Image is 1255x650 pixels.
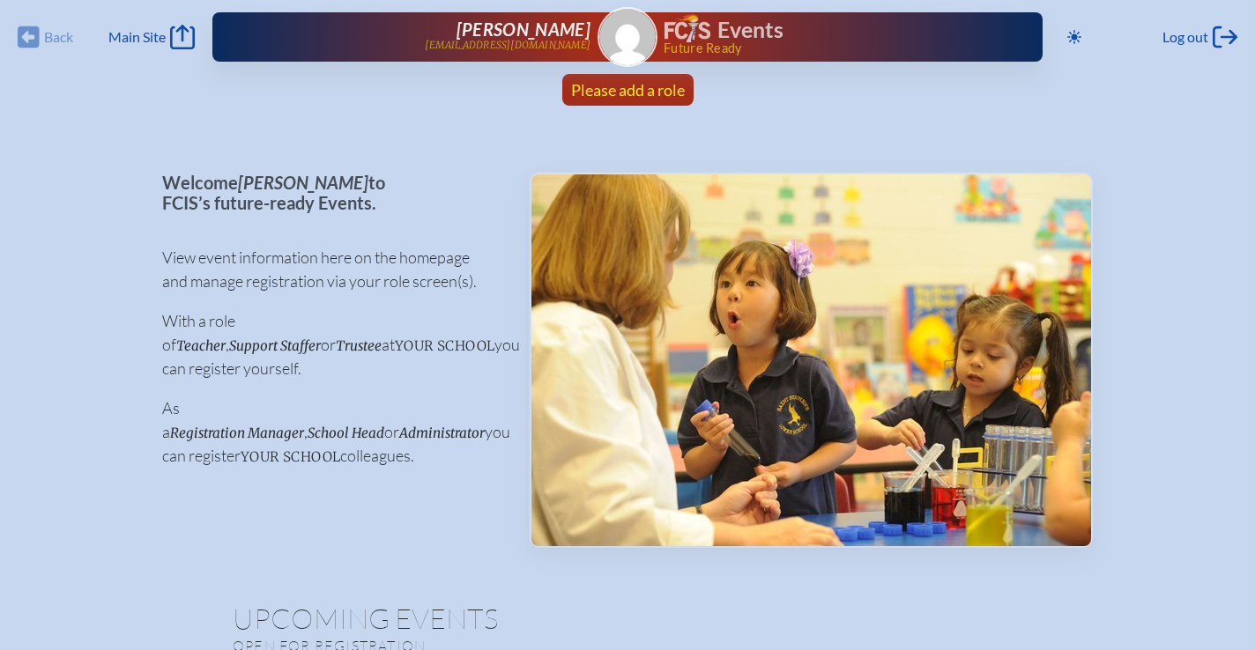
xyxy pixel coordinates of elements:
span: Future Ready [664,42,986,55]
span: your school [241,448,340,465]
img: Events [531,174,1091,546]
p: Welcome to FCIS’s future-ready Events. [162,173,501,212]
span: Main Site [108,28,166,46]
a: [PERSON_NAME][EMAIL_ADDRESS][DOMAIN_NAME] [269,19,590,55]
span: your school [395,337,494,354]
a: Gravatar [598,7,657,67]
span: Administrator [399,425,485,441]
p: With a role of , or at you can register yourself. [162,309,501,380]
a: Please add a role [564,74,692,106]
span: Trustee [336,337,382,354]
p: View event information here on the homepage and manage registration via your role screen(s). [162,246,501,293]
div: FCIS Events — Future ready [665,14,986,55]
span: Registration Manager [170,425,304,441]
p: [EMAIL_ADDRESS][DOMAIN_NAME] [425,40,590,51]
span: School Head [308,425,384,441]
span: Teacher [176,337,226,354]
img: Gravatar [599,9,656,65]
p: As a , or you can register colleagues. [162,396,501,468]
span: Please add a role [571,80,685,100]
span: Support Staffer [229,337,321,354]
span: Log out [1162,28,1208,46]
span: [PERSON_NAME] [238,172,368,193]
a: Main Site [108,25,195,49]
h1: Upcoming Events [233,604,1022,632]
span: [PERSON_NAME] [457,18,590,40]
